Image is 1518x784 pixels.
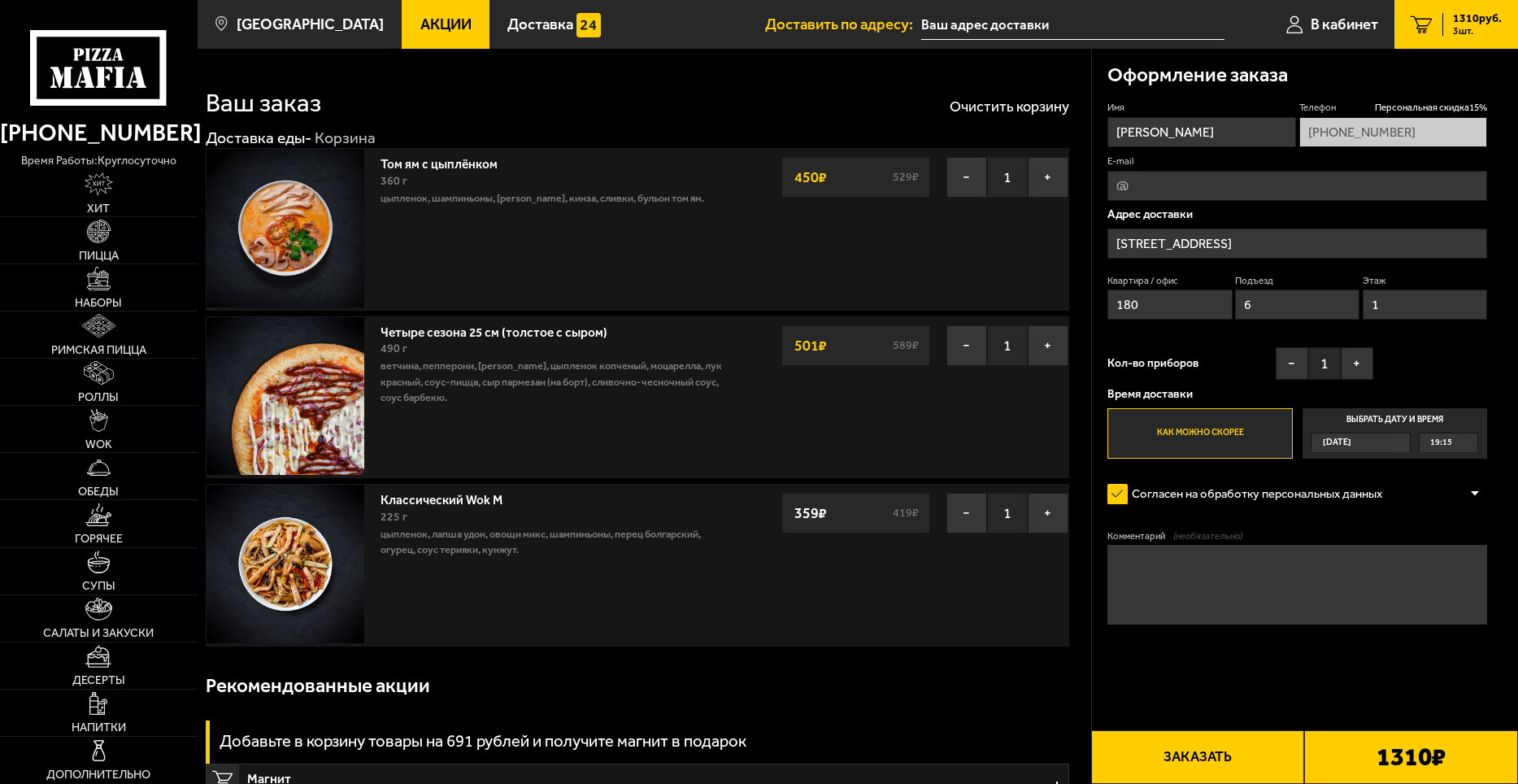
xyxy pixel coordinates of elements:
strong: 359 ₽ [790,498,831,529]
p: ветчина, пепперони, [PERSON_NAME], цыпленок копченый, моцарелла, лук красный, соус-пицца, сыр пар... [381,358,732,405]
div: Корзина [315,128,376,148]
span: 490 г [381,342,407,355]
a: Том ям с цыплёнком [381,151,513,172]
span: Доставить по адресу: [765,17,921,33]
label: Этаж [1363,274,1487,287]
input: @ [1107,171,1487,201]
button: + [1028,325,1068,366]
label: Телефон [1299,101,1487,114]
span: 1 [1308,347,1341,380]
span: Наборы [75,297,122,308]
span: [DATE] [1323,433,1351,451]
label: Подъезд [1235,274,1359,287]
span: 19:15 [1430,433,1452,451]
button: − [1276,347,1308,380]
h3: Рекомендованные акции [206,676,430,695]
span: Обеды [78,486,119,497]
span: 360 г [381,174,407,188]
input: Имя [1107,117,1295,147]
label: Квартира / офис [1107,274,1232,287]
span: Римская пицца [51,344,146,355]
input: +7 ( [1299,117,1487,147]
span: 225 г [381,510,407,524]
s: 419 ₽ [890,507,921,519]
span: Десерты [72,674,125,686]
button: + [1028,493,1068,534]
s: 589 ₽ [890,340,921,351]
span: 1 [987,493,1028,534]
button: − [946,493,987,534]
p: цыпленок, лапша удон, овощи микс, шампиньоны, перец болгарский, огурец, соус терияки, кунжут. [381,526,732,558]
label: Как можно скорее [1107,408,1293,459]
span: 1 [987,325,1028,366]
span: Санкт-Петербург, Дачный проспект, 9к2 [921,10,1224,40]
s: 529 ₽ [890,172,921,183]
span: Супы [82,580,115,591]
p: Время доставки [1107,388,1487,400]
h1: Ваш заказ [206,90,321,115]
span: Хит [87,203,110,214]
span: Напитки [72,721,126,733]
span: Кол-во приборов [1107,358,1198,369]
span: 1 [987,157,1028,198]
label: Выбрать дату и время [1303,408,1488,459]
span: 3 шт. [1453,26,1502,36]
p: цыпленок, шампиньоны, [PERSON_NAME], кинза, сливки, бульон том ям. [381,190,732,206]
button: Заказать [1091,730,1305,784]
input: Ваш адрес доставки [921,10,1224,40]
button: + [1341,347,1373,380]
strong: 450 ₽ [790,162,831,193]
a: Классический Wok M [381,487,518,507]
span: Салаты и закуски [43,627,154,638]
span: В кабинет [1311,17,1378,33]
span: Роллы [78,391,119,403]
label: Согласен на обработку персональных данных [1107,478,1398,510]
span: 1310 руб. [1453,13,1502,24]
img: 15daf4d41897b9f0e9f617042186c801.svg [576,13,600,37]
h3: Оформление заказа [1107,65,1288,85]
span: Доставка [507,17,573,33]
button: + [1028,157,1068,198]
span: Персональная скидка 15 % [1375,101,1487,114]
p: Адрес доставки [1107,208,1487,220]
span: Дополнительно [46,769,150,780]
span: [GEOGRAPHIC_DATA] [237,17,384,33]
span: (необязательно) [1173,529,1242,542]
h3: Добавьте в корзину товары на 691 рублей и получите магнит в подарок [220,733,746,749]
a: Доставка еды- [206,128,312,147]
a: Четыре сезона 25 см (толстое с сыром) [381,320,623,340]
button: − [946,157,987,198]
span: Пицца [79,250,119,261]
label: Имя [1107,101,1295,114]
label: Комментарий [1107,529,1487,542]
button: Очистить корзину [950,99,1069,114]
b: 1310 ₽ [1377,744,1446,769]
label: E-mail [1107,155,1487,168]
strong: 501 ₽ [790,330,831,361]
span: Горячее [75,533,123,544]
span: Акции [420,17,472,33]
button: − [946,325,987,366]
span: WOK [85,438,112,450]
